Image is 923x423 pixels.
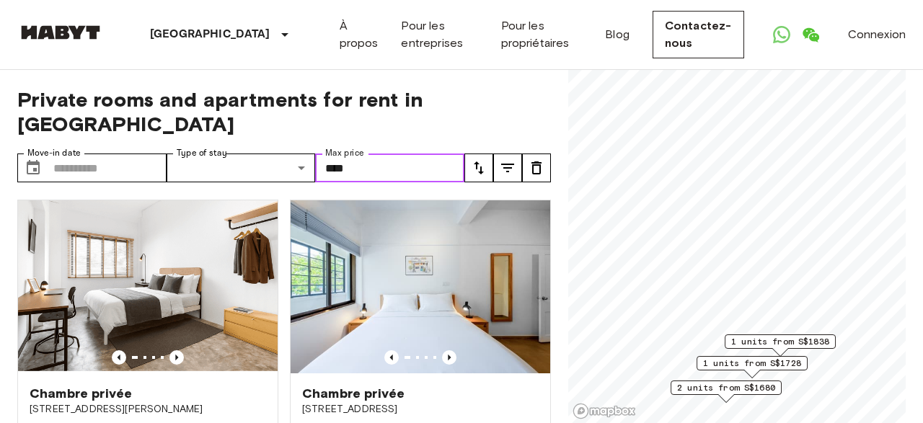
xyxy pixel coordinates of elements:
button: tune [522,153,551,182]
label: Type of stay [177,147,227,159]
a: À propos [340,17,379,52]
div: Map marker [671,380,782,403]
img: Marketing picture of unit SG-01-078-001-02 [18,200,278,373]
span: 1 units from S$1838 [731,335,829,348]
a: Connexion [848,26,906,43]
div: Map marker [697,356,808,378]
span: [STREET_ADDRESS][PERSON_NAME] [30,402,266,417]
button: Previous image [384,350,399,365]
p: [GEOGRAPHIC_DATA] [150,26,270,43]
button: tune [464,153,493,182]
button: Previous image [169,350,184,365]
span: Chambre privée [302,385,405,402]
img: Marketing picture of unit SG-01-054-008-03 [291,200,550,373]
div: Map marker [725,334,836,357]
a: Blog [605,26,630,43]
button: tune [493,153,522,182]
a: Mapbox logo [573,403,636,419]
label: Max price [325,147,364,159]
a: Pour les entreprises [401,17,477,52]
span: 2 units from S$1680 [677,381,775,394]
button: Previous image [112,350,126,365]
span: [STREET_ADDRESS] [302,402,539,417]
span: Chambre privée [30,385,132,402]
img: Habyt [17,25,104,40]
a: Pour les propriétaires [501,17,583,52]
button: Choose date [19,153,48,182]
a: Contactez-nous [653,11,744,58]
a: Open WhatsApp [767,20,796,49]
span: Private rooms and apartments for rent in [GEOGRAPHIC_DATA] [17,87,551,136]
a: Open WeChat [796,20,825,49]
label: Move-in date [27,147,81,159]
span: 1 units from S$1728 [703,357,801,370]
button: Previous image [442,350,456,365]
